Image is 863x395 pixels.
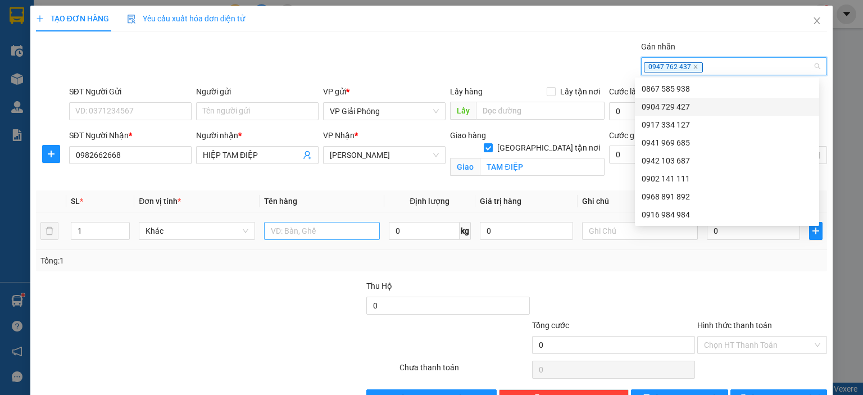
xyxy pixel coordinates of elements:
span: close [812,16,821,25]
input: Giao tận nơi [480,158,605,176]
div: 0916 984 984 [635,206,819,224]
span: Giao [450,158,480,176]
span: plus [810,226,822,235]
span: Lấy [450,102,476,120]
div: 0867 585 938 [635,80,819,98]
label: Cước lấy hàng [609,87,660,96]
div: 0902 141 111 [642,172,812,185]
span: Giá trị hàng [480,197,521,206]
label: Cước giao hàng [609,131,665,140]
input: Cước giao hàng [609,146,678,164]
th: Ghi chú [578,190,702,212]
div: Tổng: 1 [40,255,334,267]
span: 0947 762 437 [644,62,703,72]
span: Yêu cầu xuất hóa đơn điện tử [127,14,246,23]
span: plus [43,149,60,158]
span: Lấy hàng [450,87,483,96]
strong: CHUYỂN PHÁT NHANH ĐÔNG LÝ [24,9,95,46]
button: delete [40,222,58,240]
strong: PHIẾU BIÊN NHẬN [29,74,90,98]
span: Giao hàng [450,131,486,140]
input: 0 [480,222,573,240]
div: 0917 334 127 [635,116,819,134]
div: Chưa thanh toán [398,361,530,381]
span: Tên hàng [264,197,297,206]
div: SĐT Người Gửi [69,85,192,98]
span: VP Giải Phóng [330,103,439,120]
span: user-add [303,151,312,160]
span: [GEOGRAPHIC_DATA] tận nơi [493,142,605,154]
span: Định lượng [410,197,449,206]
span: Thu Hộ [366,282,392,290]
div: Người nhận [196,129,319,142]
div: 0902 141 111 [635,170,819,188]
button: plus [809,222,823,240]
span: SL [71,197,80,206]
span: Tam Điệp [330,147,439,164]
div: 0942 103 687 [635,152,819,170]
label: Hình thức thanh toán [697,321,772,330]
span: Lấy tận nơi [556,85,605,98]
span: Đơn vị tính [139,197,181,206]
div: 0917 334 127 [642,119,812,131]
label: Gán nhãn [641,42,675,51]
div: SĐT Người Nhận [69,129,192,142]
img: logo [6,39,22,78]
button: Close [801,6,833,37]
span: VP Nhận [323,131,355,140]
div: Người gửi [196,85,319,98]
img: icon [127,15,136,24]
div: 0941 969 685 [635,134,819,152]
button: plus [42,145,60,163]
input: Dọc đường [476,102,605,120]
span: SĐT XE 0984 76 2442 [29,48,89,72]
div: VP gửi [323,85,446,98]
div: 0968 891 892 [642,190,812,203]
span: close [693,64,698,70]
span: TẠO ĐƠN HÀNG [36,14,109,23]
div: 0916 984 984 [642,208,812,221]
div: 0904 729 427 [635,98,819,116]
input: Gán nhãn [705,60,707,73]
span: plus [36,15,44,22]
div: 0941 969 685 [642,137,812,149]
input: Ghi Chú [582,222,698,240]
span: GP1410250165 [96,58,163,70]
span: kg [460,222,471,240]
div: 0867 585 938 [642,83,812,95]
div: 0904 729 427 [642,101,812,113]
div: 0942 103 687 [642,155,812,167]
div: 0968 891 892 [635,188,819,206]
span: Tổng cước [532,321,569,330]
input: Cước lấy hàng [609,102,700,120]
input: VD: Bàn, Ghế [264,222,380,240]
span: Khác [146,223,248,239]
